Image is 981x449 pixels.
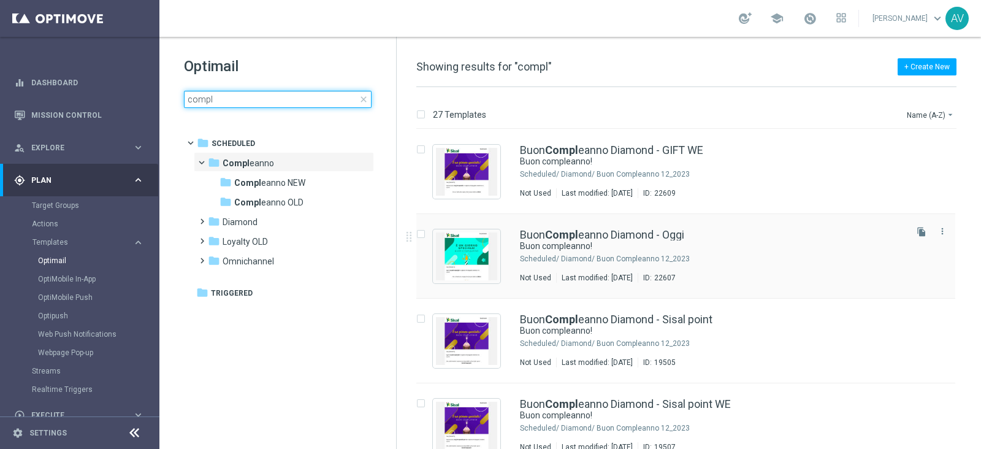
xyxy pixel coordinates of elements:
[654,273,676,283] div: 22607
[223,158,274,169] span: Compleanno
[32,385,128,394] a: Realtime Triggers
[433,109,486,120] p: 27 Templates
[32,215,158,233] div: Actions
[32,380,158,399] div: Realtime Triggers
[32,366,128,376] a: Streams
[38,329,128,339] a: Web Push Notifications
[219,196,232,208] i: folder
[14,175,132,186] div: Plan
[38,288,158,307] div: OptiMobile Push
[32,237,145,247] div: Templates keyboard_arrow_right
[936,224,949,239] button: more_vert
[436,317,497,365] img: 19505.jpeg
[638,188,676,198] div: ID:
[14,66,144,99] div: Dashboard
[871,9,945,28] a: [PERSON_NAME]keyboard_arrow_down
[404,214,979,299] div: Press SPACE to select this row.
[545,397,578,410] b: Compl
[31,144,132,152] span: Explore
[520,339,559,348] div: Scheduled/
[211,288,253,299] span: Triggered
[13,410,145,420] button: play_circle_outline Execute keyboard_arrow_right
[32,196,158,215] div: Target Groups
[31,99,144,131] a: Mission Control
[132,142,144,153] i: keyboard_arrow_right
[132,237,144,248] i: keyboard_arrow_right
[14,142,132,153] div: Explore
[520,240,876,252] a: Buon compleanno!
[14,410,25,421] i: play_circle_outline
[223,217,258,228] span: Diamond
[520,325,904,337] div: Buon compleanno!
[561,254,904,264] div: Scheduled/Diamond/Buon Compleanno 12_2023
[654,358,676,367] div: 19505
[31,66,144,99] a: Dashboard
[520,145,703,156] a: BuonCompleanno Diamond - GIFT WE
[359,94,368,104] span: close
[38,251,158,270] div: Optimail
[212,138,255,149] span: Scheduled
[38,348,128,358] a: Webpage Pop-up
[38,307,158,325] div: Optipush
[638,273,676,283] div: ID:
[208,235,220,247] i: folder
[38,274,128,284] a: OptiMobile In-App
[38,270,158,288] div: OptiMobile In-App
[898,58,956,75] button: + Create New
[520,240,904,252] div: Buon compleanno!
[545,313,578,326] b: Compl
[520,229,684,240] a: BuonCompleanno Diamond - Oggi
[520,399,731,410] a: BuonCompleanno Diamond - Sisal point WE
[14,410,132,421] div: Execute
[219,176,232,188] i: folder
[32,362,158,380] div: Streams
[561,423,904,433] div: Scheduled/Diamond/Buon Compleanno 12_2023
[14,77,25,88] i: equalizer
[12,428,23,439] i: settings
[561,169,904,179] div: Scheduled/Diamond/Buon Compleanno 12_2023
[520,410,876,421] a: Buon compleanno!
[38,325,158,343] div: Web Push Notifications
[945,7,969,30] div: AV
[234,177,305,188] span: Compleanno NEW
[32,239,120,246] span: Templates
[132,174,144,186] i: keyboard_arrow_right
[937,226,947,236] i: more_vert
[38,293,128,302] a: OptiMobile Push
[917,227,926,237] i: file_copy
[38,311,128,321] a: Optipush
[13,110,145,120] button: Mission Control
[32,201,128,210] a: Target Groups
[32,219,128,229] a: Actions
[223,236,268,247] span: Loyalty OLD
[14,99,144,131] div: Mission Control
[436,232,497,280] img: 22607.jpeg
[520,156,876,167] a: Buon compleanno!
[416,60,552,73] span: Showing results for "compl"
[404,129,979,214] div: Press SPACE to select this row.
[906,107,956,122] button: Name (A-Z)arrow_drop_down
[914,224,929,240] button: file_copy
[234,178,261,188] b: Compl
[654,188,676,198] div: 22609
[38,343,158,362] div: Webpage Pop-up
[223,158,250,168] b: Compl
[520,314,712,325] a: BuonCompleanno Diamond - Sisal point
[184,56,372,76] h1: Optimail
[520,156,904,167] div: Buon compleanno!
[931,12,944,25] span: keyboard_arrow_down
[13,175,145,185] button: gps_fixed Plan keyboard_arrow_right
[13,143,145,153] button: person_search Explore keyboard_arrow_right
[520,169,559,179] div: Scheduled/
[545,144,578,156] b: Compl
[436,148,497,196] img: 22609.jpeg
[32,239,132,246] div: Templates
[638,358,676,367] div: ID:
[197,137,209,149] i: folder
[208,255,220,267] i: folder
[520,358,551,367] div: Not Used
